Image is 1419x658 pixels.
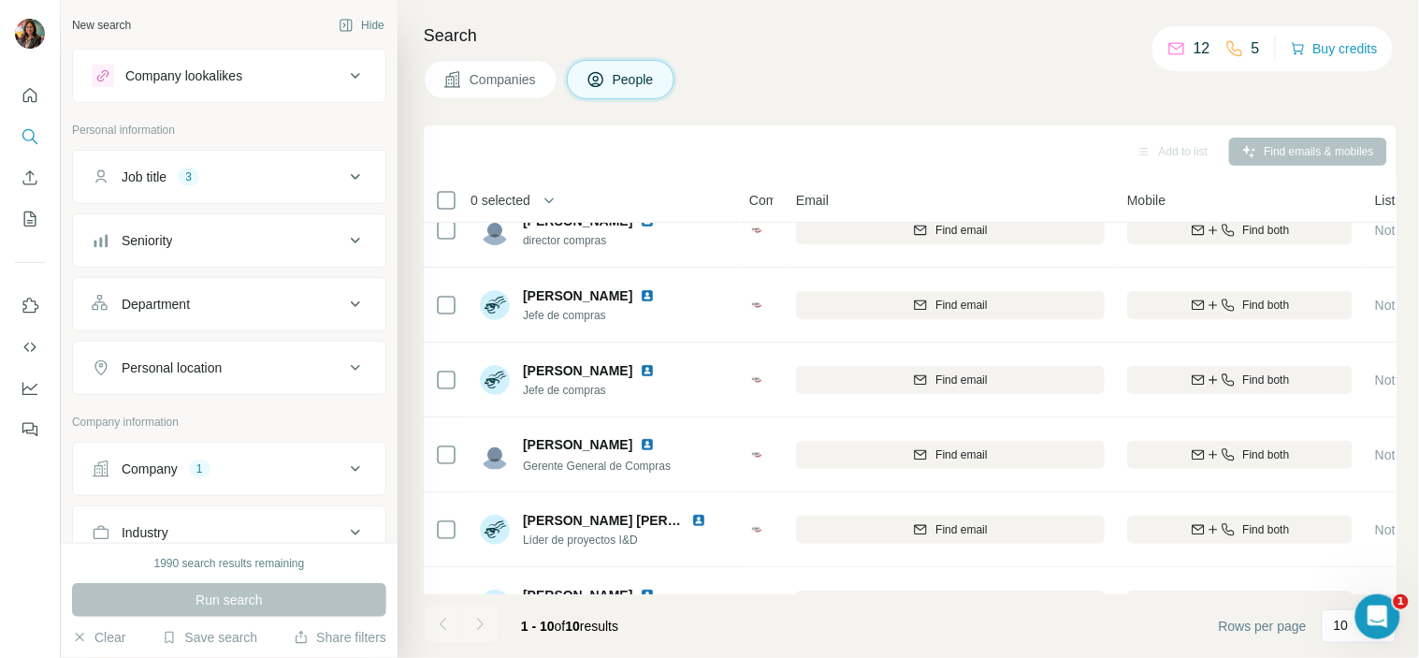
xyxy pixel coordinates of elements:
[15,330,45,364] button: Use Surfe API
[470,70,538,89] span: Companies
[1127,216,1353,244] button: Find both
[15,413,45,446] button: Feedback
[796,441,1105,469] button: Find email
[122,168,167,186] div: Job title
[523,437,632,452] span: [PERSON_NAME]
[424,22,1397,49] h4: Search
[796,191,829,210] span: Email
[640,588,655,603] img: LinkedIn logo
[162,628,257,647] button: Save search
[796,366,1105,394] button: Find email
[471,191,530,210] span: 0 selected
[154,555,305,572] div: 1990 search results remaining
[73,218,385,263] button: Seniority
[15,202,45,236] button: My lists
[523,307,677,324] span: Jefe de compras
[749,522,764,537] img: Logo of CMR - México
[122,523,168,542] div: Industry
[523,532,729,548] span: Líder de proyectos I&D
[72,122,386,139] p: Personal information
[122,358,222,377] div: Personal location
[1394,594,1409,609] span: 1
[521,619,618,634] span: results
[1127,591,1353,619] button: Find both
[72,17,131,34] div: New search
[73,53,385,98] button: Company lookalikes
[796,216,1105,244] button: Find email
[1252,37,1260,60] p: 5
[1127,191,1166,210] span: Mobile
[613,70,656,89] span: People
[749,191,805,210] span: Company
[1194,37,1210,60] p: 12
[480,365,510,395] img: Avatar
[523,286,632,305] span: [PERSON_NAME]
[1127,366,1353,394] button: Find both
[749,298,764,313] img: Logo of CMR - México
[1334,616,1349,635] p: 10
[935,297,987,314] span: Find email
[189,461,210,477] div: 1
[15,372,45,405] button: Dashboard
[1127,516,1353,544] button: Find both
[122,460,178,478] div: Company
[523,460,671,473] span: Gerente General de Compras
[15,289,45,323] button: Use Surfe on LinkedIn
[523,586,632,605] span: [PERSON_NAME]
[521,619,555,634] span: 1 - 10
[294,628,386,647] button: Share filters
[640,363,655,378] img: LinkedIn logo
[15,79,45,112] button: Quick start
[326,11,398,39] button: Hide
[796,591,1105,619] button: Find email
[796,516,1105,544] button: Find email
[566,619,581,634] span: 10
[749,223,764,238] img: Logo of CMR - México
[555,619,566,634] span: of
[523,361,632,380] span: [PERSON_NAME]
[480,215,510,245] img: Avatar
[640,288,655,303] img: LinkedIn logo
[523,513,746,528] span: [PERSON_NAME] [PERSON_NAME]
[15,161,45,195] button: Enrich CSV
[122,295,190,314] div: Department
[523,382,677,399] span: Jefe de compras
[1243,372,1290,388] span: Find both
[125,66,242,85] div: Company lookalikes
[523,232,677,249] span: director compras
[796,291,1105,319] button: Find email
[73,510,385,555] button: Industry
[1243,297,1290,314] span: Find both
[72,628,125,647] button: Clear
[935,372,987,388] span: Find email
[480,590,510,620] img: Avatar
[73,282,385,327] button: Department
[1219,617,1307,636] span: Rows per page
[1243,222,1290,239] span: Find both
[1375,191,1402,210] span: Lists
[935,521,987,538] span: Find email
[122,231,172,250] div: Seniority
[749,447,764,462] img: Logo of CMR - México
[1243,521,1290,538] span: Find both
[691,513,706,528] img: LinkedIn logo
[480,440,510,470] img: Avatar
[15,19,45,49] img: Avatar
[178,168,199,185] div: 3
[480,290,510,320] img: Avatar
[640,437,655,452] img: LinkedIn logo
[73,446,385,491] button: Company1
[73,154,385,199] button: Job title3
[15,120,45,154] button: Search
[1355,594,1400,639] iframe: Intercom live chat
[935,222,987,239] span: Find email
[480,515,510,545] img: Avatar
[1291,36,1378,62] button: Buy credits
[935,446,987,463] span: Find email
[1127,441,1353,469] button: Find both
[1127,291,1353,319] button: Find both
[1243,446,1290,463] span: Find both
[72,414,386,431] p: Company information
[73,345,385,390] button: Personal location
[749,373,764,387] img: Logo of CMR - México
